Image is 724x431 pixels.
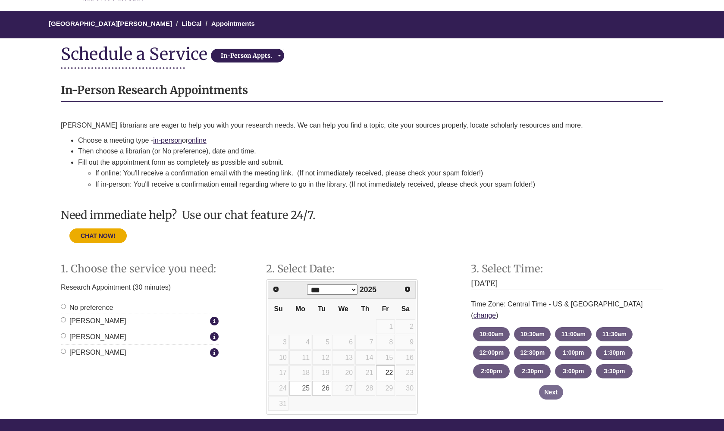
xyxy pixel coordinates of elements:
a: Next Month [401,282,414,296]
a: change [473,312,496,319]
div: Time Zone: Central Time - US & [GEOGRAPHIC_DATA] ( ) [471,294,663,325]
span: Saturday [401,305,410,312]
button: 3:30pm [596,364,633,378]
button: Next [539,385,563,400]
nav: Breadcrumb [61,11,663,38]
label: No preference [61,302,113,313]
input: [PERSON_NAME] [61,317,66,322]
span: Sunday [274,305,282,312]
button: 10:00am [473,327,510,341]
td: Available [312,381,332,396]
input: No preference [61,304,66,309]
div: Staff Member Group: In-Person Appointments [61,302,219,358]
span: Thursday [361,305,369,312]
span: Friday [382,305,389,312]
button: 3:00pm [555,364,592,378]
a: 22 [376,365,395,380]
li: Then choose a librarian (or No preference), date and time. [78,146,663,157]
li: If online: You'll receive a confirmation email with the meeting link. (If not immediately receive... [95,168,663,179]
span: 2025 [360,285,376,294]
span: Tuesday [318,305,326,312]
button: 11:30am [596,327,633,341]
button: In-Person Appts. [211,49,284,62]
h3: Need immediate help? Use our chat feature 24/7. [61,209,663,221]
label: [PERSON_NAME] [61,331,208,343]
li: If in-person: You'll receive a confirmation email regarding where to go in the library. (If not i... [95,179,663,190]
td: Available [289,381,312,396]
a: in-person [153,137,182,144]
button: 12:00pm [473,346,510,360]
button: 2:30pm [514,364,551,378]
button: 11:00am [555,327,592,341]
h2: Step 3: Select Time: [471,263,663,275]
strong: In-Person Research Appointments [61,83,248,97]
select: Select month [307,284,357,295]
h2: Step 2. Select Date: [266,263,458,275]
a: Appointments [211,20,255,27]
a: Previous Month [269,282,283,296]
td: Available [376,365,395,381]
div: In-Person Appts. [213,51,279,60]
p: [PERSON_NAME] librarians are eager to help you with your research needs. We can help you find a t... [61,120,663,131]
li: Fill out the appointment form as completely as possible and submit. [78,157,663,190]
div: Schedule a Service [61,45,211,63]
span: Monday [295,305,305,312]
a: LibCal [182,20,202,27]
button: 2:00pm [473,364,510,378]
button: 10:30am [514,327,551,341]
li: Choose a meeting type - or [78,135,663,146]
button: 1:30pm [596,346,633,360]
button: 12:30pm [514,346,551,360]
span: Wednesday [338,305,348,312]
label: [PERSON_NAME] [61,315,208,327]
a: 25 [289,381,311,396]
span: Prev [273,286,279,293]
a: [GEOGRAPHIC_DATA][PERSON_NAME] [49,20,172,27]
button: 1:00pm [555,346,592,360]
h2: Step 1. Choose the service you need: [61,263,253,275]
input: [PERSON_NAME] [61,349,66,354]
button: CHAT NOW! [69,228,127,243]
a: 26 [312,381,331,396]
label: [PERSON_NAME] [61,347,208,358]
p: Research Appointment (30 minutes) [61,279,219,296]
h3: [DATE] [471,279,663,290]
span: Next [404,286,411,293]
a: CHAT NOW! [69,232,127,239]
input: [PERSON_NAME] [61,333,66,338]
a: online [188,137,207,144]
